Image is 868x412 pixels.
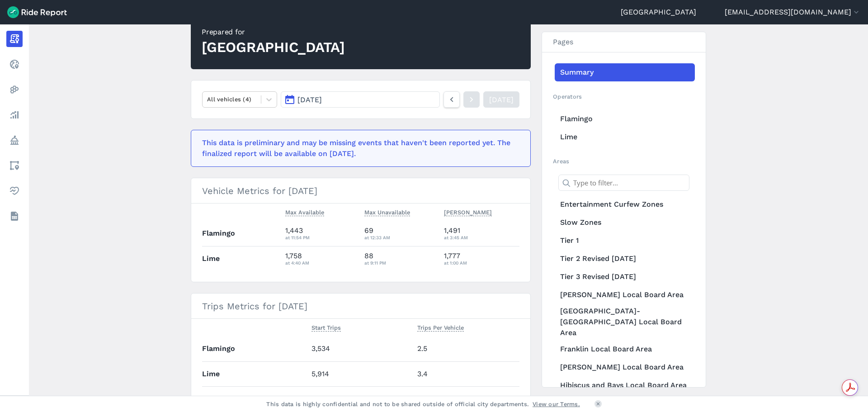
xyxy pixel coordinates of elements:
span: [DATE] [297,95,322,104]
a: [GEOGRAPHIC_DATA]-[GEOGRAPHIC_DATA] Local Board Area [555,304,695,340]
h2: Operators [553,92,695,101]
h3: Vehicle Metrics for [DATE] [191,178,530,204]
a: Analyze [6,107,23,123]
div: [GEOGRAPHIC_DATA] [202,38,345,57]
a: [DATE] [483,91,519,108]
div: at 12:33 AM [364,233,437,242]
a: [PERSON_NAME] Local Board Area [555,286,695,304]
div: 1,491 [444,225,520,242]
div: 1,758 [285,251,358,267]
button: [EMAIL_ADDRESS][DOMAIN_NAME] [725,7,861,18]
a: Areas [6,157,23,174]
a: Tier 1 [555,232,695,250]
td: 2.5 [414,336,519,361]
h2: Areas [553,157,695,166]
div: 1,443 [285,225,358,242]
div: Prepared for [202,27,345,38]
div: 1,777 [444,251,520,267]
a: Tier 2 Revised [DATE] [555,250,695,268]
div: at 11:54 PM [285,233,358,242]
div: at 9:11 PM [364,259,437,267]
a: [PERSON_NAME] Local Board Area [555,358,695,376]
th: Lime [202,246,282,271]
div: at 4:40 AM [285,259,358,267]
div: at 1:00 AM [444,259,520,267]
a: [GEOGRAPHIC_DATA] [621,7,696,18]
a: Health [6,183,23,199]
a: View our Terms. [533,400,580,408]
a: Policy [6,132,23,148]
span: Start Trips [311,322,341,331]
td: 5,914 [308,361,414,386]
a: Lime [555,128,695,146]
a: Datasets [6,208,23,224]
img: Ride Report [7,6,67,18]
span: Max Unavailable [364,207,410,216]
h3: Trips Metrics for [DATE] [191,294,530,319]
td: 3.4 [414,361,519,386]
th: Total [202,386,308,411]
span: Max Available [285,207,324,216]
div: 69 [364,225,437,242]
button: Start Trips [311,322,341,333]
a: Realtime [6,56,23,72]
a: Summary [555,63,695,81]
h3: Pages [542,32,706,52]
a: Tier 3 Revised [DATE] [555,268,695,286]
a: Flamingo [555,110,695,128]
td: 9,448 [308,386,414,411]
a: Heatmaps [6,81,23,98]
button: Max Available [285,207,324,218]
div: This data is preliminary and may be missing events that haven't been reported yet. The finalized ... [202,137,514,159]
a: Slow Zones [555,213,695,232]
a: Hibiscus and Bays Local Board Area [555,376,695,394]
button: [PERSON_NAME] [444,207,492,218]
input: Type to filter... [558,175,689,191]
td: 3 [414,386,519,411]
a: Report [6,31,23,47]
button: [DATE] [281,91,440,108]
div: 88 [364,251,437,267]
div: at 3:45 AM [444,233,520,242]
th: Flamingo [202,336,308,361]
span: [PERSON_NAME] [444,207,492,216]
span: Trips Per Vehicle [417,322,464,331]
th: Lime [202,361,308,386]
button: Max Unavailable [364,207,410,218]
a: Entertainment Curfew Zones [555,195,695,213]
a: Franklin Local Board Area [555,340,695,358]
button: Trips Per Vehicle [417,322,464,333]
td: 3,534 [308,336,414,361]
th: Flamingo [202,221,282,246]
